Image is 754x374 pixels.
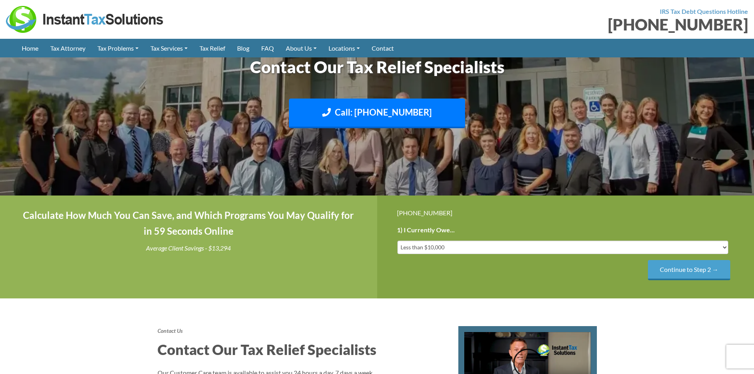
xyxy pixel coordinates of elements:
[194,39,231,57] a: Tax Relief
[280,39,323,57] a: About Us
[255,39,280,57] a: FAQ
[158,327,183,334] strong: Contact Us
[91,39,144,57] a: Tax Problems
[323,39,366,57] a: Locations
[397,207,735,218] div: [PHONE_NUMBER]
[144,39,194,57] a: Tax Services
[397,226,455,234] label: 1) I Currently Owe...
[16,39,44,57] a: Home
[158,55,597,79] h1: Contact Our Tax Relief Specialists
[20,207,357,240] h4: Calculate How Much You Can Save, and Which Programs You May Qualify for in 59 Seconds Online
[231,39,255,57] a: Blog
[660,8,748,15] strong: IRS Tax Debt Questions Hotline
[6,15,164,22] a: Instant Tax Solutions Logo
[383,17,748,32] div: [PHONE_NUMBER]
[6,6,164,33] img: Instant Tax Solutions Logo
[158,340,446,359] h2: Contact Our Tax Relief Specialists
[289,99,465,128] a: Call: [PHONE_NUMBER]
[146,244,231,252] i: Average Client Savings - $13,294
[648,260,730,280] input: Continue to Step 2 →
[366,39,400,57] a: Contact
[44,39,91,57] a: Tax Attorney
